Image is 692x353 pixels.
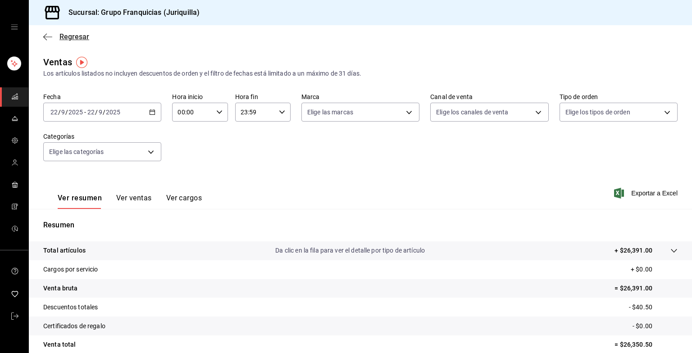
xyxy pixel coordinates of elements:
[105,109,121,116] input: ----
[43,303,98,312] p: Descuentos totales
[633,321,678,331] p: - $0.00
[307,108,353,117] span: Elige las marcas
[43,133,161,140] label: Categorías
[11,23,18,31] button: cajón abierto
[58,109,61,116] span: /
[172,94,228,100] label: Hora inicio
[631,265,678,274] p: + $0.00
[301,94,419,100] label: Marca
[87,109,95,116] input: --
[235,94,291,100] label: Hora fin
[166,194,202,209] button: Ver cargos
[59,32,89,41] span: Regresar
[615,284,678,293] p: = $26,391.00
[43,69,678,78] div: Los artículos listados no incluyen descuentos de orden y el filtro de fechas está limitado a un m...
[43,32,89,41] button: Regresar
[68,109,83,116] input: ----
[50,109,58,116] input: --
[560,94,678,100] label: Tipo de orden
[275,246,425,255] p: Da clic en la fila para ver el detalle por tipo de artículo
[61,109,65,116] input: --
[43,246,86,255] p: Total artículos
[631,190,678,197] font: Exportar a Excel
[103,109,105,116] span: /
[616,188,678,199] button: Exportar a Excel
[43,94,161,100] label: Fecha
[76,57,87,68] img: Marcador de información sobre herramientas
[43,321,105,331] p: Certificados de regalo
[49,147,104,156] span: Elige las categorías
[116,194,152,209] button: Ver ventas
[615,246,652,255] p: + $26,391.00
[615,340,678,349] p: = $26,350.50
[95,109,98,116] span: /
[98,109,103,116] input: --
[65,109,68,116] span: /
[58,194,202,209] div: Pestañas de navegación
[43,340,76,349] p: Venta total
[565,108,630,117] span: Elige los tipos de orden
[43,220,678,231] p: Resumen
[430,94,548,100] label: Canal de venta
[436,108,508,117] span: Elige los canales de venta
[84,109,86,116] span: -
[43,55,72,69] div: Ventas
[629,303,678,312] p: - $40.50
[61,7,200,18] h3: Sucursal: Grupo Franquicias (Juriquilla)
[43,265,98,274] p: Cargos por servicio
[43,284,77,293] p: Venta bruta
[58,194,102,203] font: Ver resumen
